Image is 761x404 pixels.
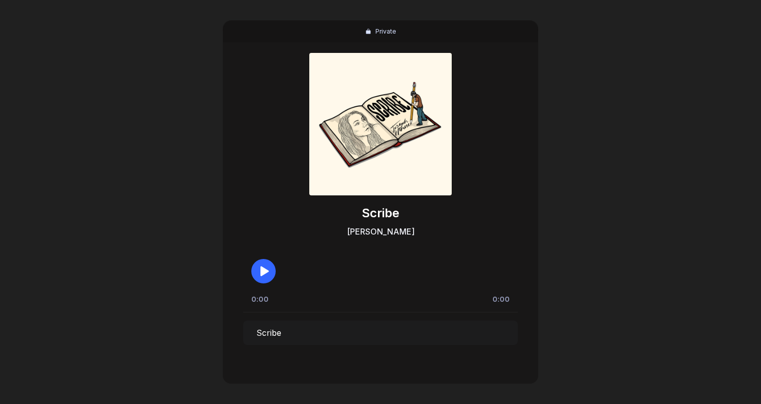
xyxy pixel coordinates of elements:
a: [PERSON_NAME] [347,226,415,237]
img: Artwork [309,53,452,195]
div: Private [375,27,396,35]
div: 0:00 [492,294,510,304]
div: Scribe [362,206,399,220]
div: Scribe [256,328,281,338]
div: 0:00 [251,294,269,304]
